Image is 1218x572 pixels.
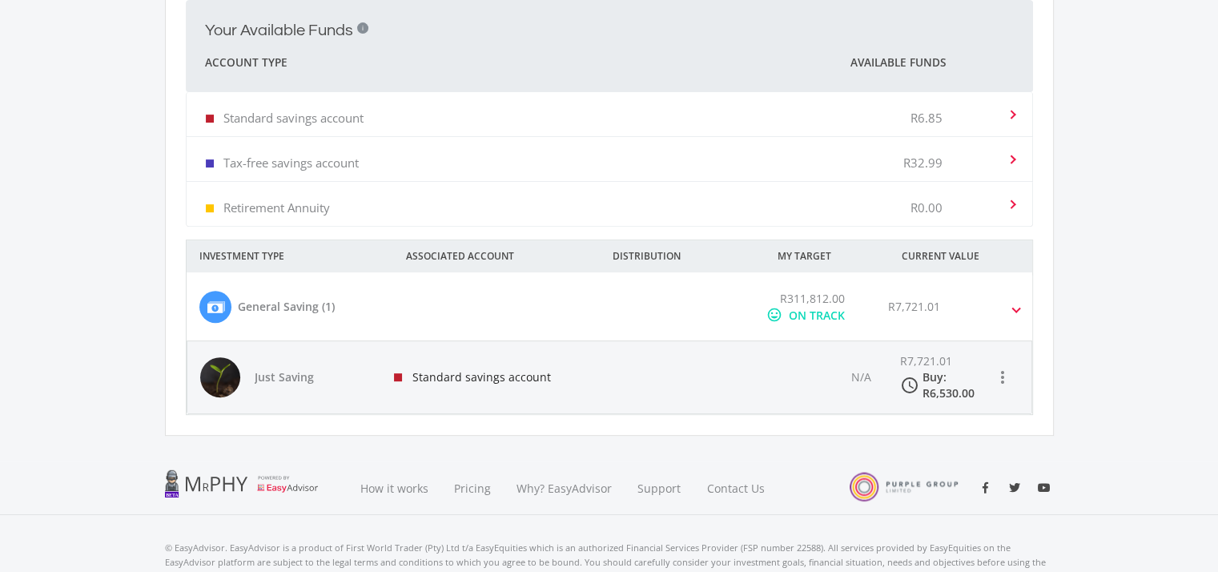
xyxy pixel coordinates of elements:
[187,340,1032,414] div: General Saving (1) R311,812.00 mood ON TRACK R7,721.01
[789,307,845,324] div: ON TRACK
[187,182,1032,226] mat-expansion-panel-header: Retirement Annuity R0.00
[187,92,1032,136] mat-expansion-panel-header: Standard savings account R6.85
[187,137,1032,181] mat-expansion-panel-header: Tax-free savings account R32.99
[441,461,504,515] a: Pricing
[238,298,335,315] div: General Saving (1)
[766,307,782,323] i: mood
[900,376,919,395] i: access_time
[851,369,871,385] span: N/A
[504,461,625,515] a: Why? EasyAdvisor
[205,21,353,40] h2: Your Available Funds
[765,240,889,272] div: MY TARGET
[910,199,943,216] p: R0.00
[993,368,1012,387] i: more_vert
[187,240,393,272] div: INVESTMENT TYPE
[889,240,1054,272] div: CURRENT VALUE
[900,353,990,401] div: R7,721.01
[357,22,368,34] div: i
[780,291,845,306] span: R311,812.00
[205,53,287,72] span: Account Type
[903,155,943,171] p: R32.99
[922,369,989,401] div: Buy: R6,530.00
[694,461,779,515] a: Contact Us
[223,199,330,216] p: Retirement Annuity
[381,341,601,413] div: Standard savings account
[186,92,1033,227] div: Your Available Funds i Account Type Available Funds
[223,155,359,171] p: Tax-free savings account
[625,461,694,515] a: Support
[600,240,765,272] div: DISTRIBUTION
[393,240,600,272] div: ASSOCIATED ACCOUNT
[223,110,364,126] p: Standard savings account
[348,461,441,515] a: How it works
[987,361,1019,393] button: more_vert
[255,369,367,385] span: Just Saving
[910,110,943,126] p: R6.85
[888,298,940,315] div: R7,721.01
[850,54,946,70] span: Available Funds
[187,272,1032,340] mat-expansion-panel-header: General Saving (1) R311,812.00 mood ON TRACK R7,721.01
